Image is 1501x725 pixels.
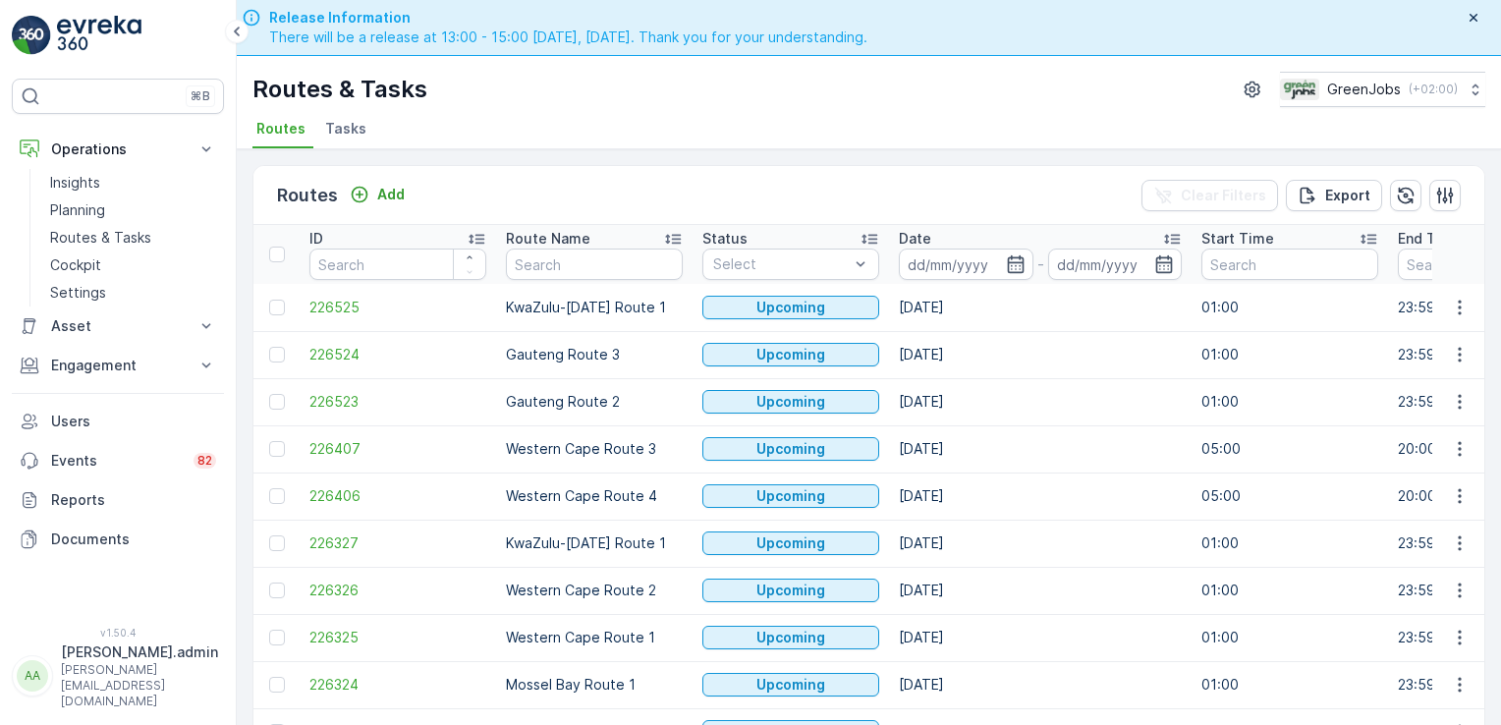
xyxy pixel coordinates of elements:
p: Add [377,185,405,204]
a: Cockpit [42,251,224,279]
p: Upcoming [756,533,825,553]
span: v 1.50.4 [12,627,224,639]
p: 01:00 [1201,298,1378,317]
button: Export [1286,180,1382,211]
input: dd/mm/yyyy [1048,249,1183,280]
button: Upcoming [702,579,879,602]
td: [DATE] [889,614,1192,661]
img: logo_light-DOdMpM7g.png [57,16,141,55]
button: Add [342,183,413,206]
button: AA[PERSON_NAME].admin[PERSON_NAME][EMAIL_ADDRESS][DOMAIN_NAME] [12,642,224,709]
p: Gauteng Route 3 [506,345,683,364]
p: 01:00 [1201,345,1378,364]
p: Gauteng Route 2 [506,392,683,412]
a: Events82 [12,441,224,480]
div: Toggle Row Selected [269,535,285,551]
p: ( +02:00 ) [1409,82,1458,97]
button: GreenJobs(+02:00) [1280,72,1485,107]
td: [DATE] [889,473,1192,520]
img: Green_Jobs_Logo.png [1280,79,1319,100]
p: Operations [51,139,185,159]
p: Planning [50,200,105,220]
p: Route Name [506,229,590,249]
td: [DATE] [889,284,1192,331]
p: Events [51,451,182,471]
p: Status [702,229,748,249]
button: Upcoming [702,531,879,555]
p: Date [899,229,931,249]
a: Insights [42,169,224,196]
p: Upcoming [756,628,825,647]
a: 226407 [309,439,486,459]
p: Asset [51,316,185,336]
div: Toggle Row Selected [269,630,285,645]
p: Start Time [1201,229,1274,249]
p: Engagement [51,356,185,375]
a: 226524 [309,345,486,364]
input: Search [309,249,486,280]
p: Western Cape Route 2 [506,581,683,600]
a: Routes & Tasks [42,224,224,251]
p: 05:00 [1201,439,1378,459]
p: Western Cape Route 1 [506,628,683,647]
p: End Time [1398,229,1462,249]
a: 226325 [309,628,486,647]
a: 226327 [309,533,486,553]
td: [DATE] [889,331,1192,378]
p: 01:00 [1201,581,1378,600]
td: [DATE] [889,661,1192,708]
p: - [1037,252,1044,276]
div: Toggle Row Selected [269,583,285,598]
span: 226523 [309,392,486,412]
p: KwaZulu-[DATE] Route 1 [506,533,683,553]
p: 82 [197,453,212,469]
p: Routes & Tasks [50,228,151,248]
input: Search [506,249,683,280]
div: Toggle Row Selected [269,488,285,504]
p: KwaZulu-[DATE] Route 1 [506,298,683,317]
a: Reports [12,480,224,520]
td: [DATE] [889,378,1192,425]
p: Cockpit [50,255,101,275]
button: Upcoming [702,296,879,319]
p: Users [51,412,216,431]
button: Upcoming [702,343,879,366]
a: 226406 [309,486,486,506]
p: ID [309,229,323,249]
p: [PERSON_NAME].admin [61,642,218,662]
span: Release Information [269,8,867,28]
a: 226324 [309,675,486,695]
span: Tasks [325,119,366,139]
div: AA [17,660,48,692]
td: [DATE] [889,520,1192,567]
td: [DATE] [889,567,1192,614]
input: Search [1201,249,1378,280]
p: ⌘B [191,88,210,104]
p: Routes [277,182,338,209]
span: Routes [256,119,306,139]
span: 226326 [309,581,486,600]
td: [DATE] [889,425,1192,473]
div: Toggle Row Selected [269,441,285,457]
div: Toggle Row Selected [269,677,285,693]
p: 05:00 [1201,486,1378,506]
div: Toggle Row Selected [269,347,285,362]
p: 01:00 [1201,675,1378,695]
p: Routes & Tasks [252,74,427,105]
p: Documents [51,530,216,549]
p: Upcoming [756,298,825,317]
p: Clear Filters [1181,186,1266,205]
div: Toggle Row Selected [269,394,285,410]
p: Select [713,254,849,274]
p: Mossel Bay Route 1 [506,675,683,695]
button: Upcoming [702,437,879,461]
span: 226525 [309,298,486,317]
span: There will be a release at 13:00 - 15:00 [DATE], [DATE]. Thank you for your understanding. [269,28,867,47]
p: Insights [50,173,100,193]
button: Upcoming [702,484,879,508]
a: Settings [42,279,224,307]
